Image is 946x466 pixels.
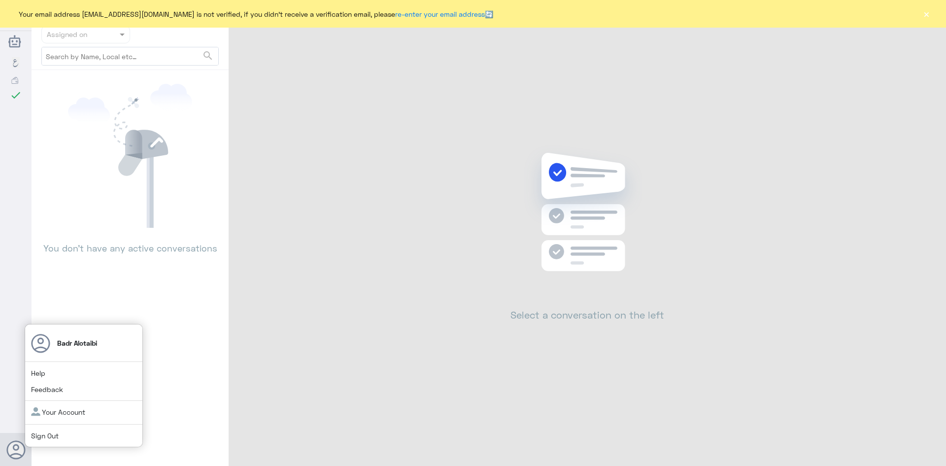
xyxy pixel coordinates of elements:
[31,431,59,440] a: Sign Out
[31,385,63,394] a: Feedback
[395,10,485,18] a: re-enter your email address
[31,369,45,377] a: Help
[202,50,214,62] span: search
[6,440,25,459] button: Avatar
[10,89,22,101] i: check
[31,408,85,416] a: Your Account
[57,338,97,348] p: Badr Alotaibi
[202,48,214,64] button: search
[19,9,493,19] span: Your email address [EMAIL_ADDRESS][DOMAIN_NAME] is not verified, if you didn't receive a verifica...
[42,47,218,65] input: Search by Name, Local etc…
[510,309,664,321] h2: Select a conversation on the left
[41,228,219,255] p: You don’t have any active conversations
[921,9,931,19] button: ×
